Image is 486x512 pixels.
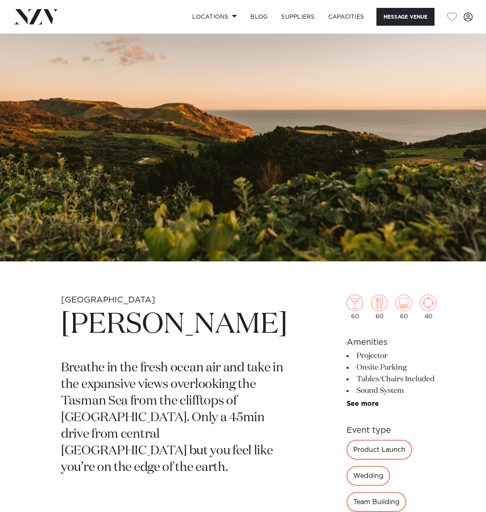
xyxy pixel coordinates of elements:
[347,336,437,349] h6: Amenities
[347,362,437,373] li: Onsite Parking
[376,8,435,26] button: Message Venue
[396,295,412,319] div: 60
[347,295,363,311] img: cocktail.png
[371,295,388,319] div: 60
[186,8,244,26] a: Locations
[347,373,437,385] li: Tables/Chairs Included
[244,8,274,26] a: BLOG
[420,295,437,319] div: 40
[347,492,406,512] div: Team Building
[347,440,412,460] div: Product Launch
[371,295,388,311] img: dining.png
[420,295,437,311] img: meeting.png
[347,295,363,319] div: 60
[13,9,59,24] img: nzv-logo.png
[396,295,412,311] img: theatre.png
[347,350,437,362] li: Projector
[347,466,390,486] div: Wedding
[61,306,288,344] h1: [PERSON_NAME]
[274,8,321,26] a: SUPPLIERS
[322,8,371,26] a: Capacities
[61,296,155,304] small: [GEOGRAPHIC_DATA]
[347,385,437,397] li: Sound System
[61,360,288,476] p: Breathe in the fresh ocean air and take in the expansive views overlooking the Tasman Sea from th...
[347,424,437,436] h6: Event type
